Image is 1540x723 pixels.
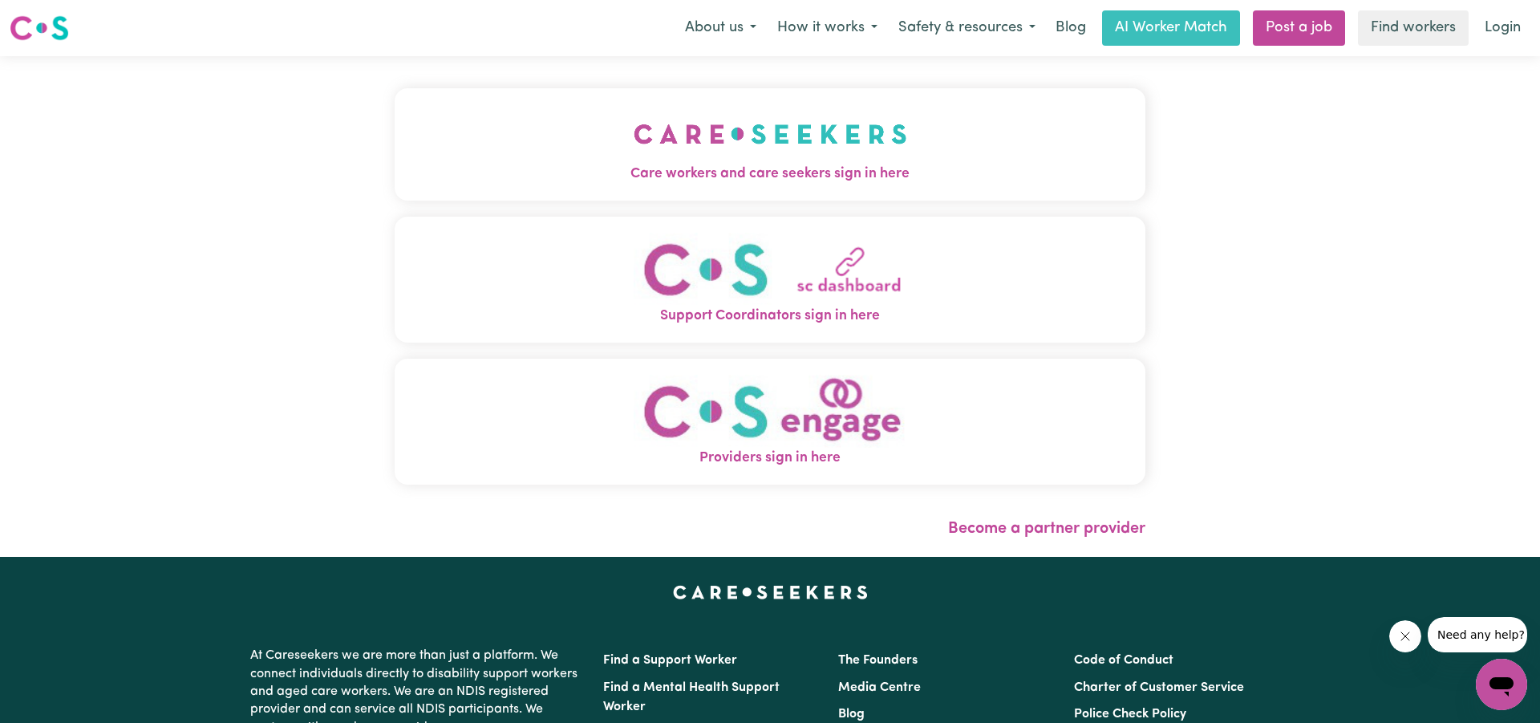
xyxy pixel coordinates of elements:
[1074,708,1186,721] a: Police Check Policy
[1428,617,1527,652] iframe: Message from company
[888,11,1046,45] button: Safety & resources
[948,521,1145,537] a: Become a partner provider
[395,359,1145,485] button: Providers sign in here
[767,11,888,45] button: How it works
[838,681,921,694] a: Media Centre
[1389,620,1421,652] iframe: Close message
[603,681,780,713] a: Find a Mental Health Support Worker
[1074,681,1244,694] a: Charter of Customer Service
[675,11,767,45] button: About us
[838,654,918,667] a: The Founders
[1074,654,1173,667] a: Code of Conduct
[395,217,1145,343] button: Support Coordinators sign in here
[1253,10,1345,46] a: Post a job
[1046,10,1096,46] a: Blog
[395,88,1145,201] button: Care workers and care seekers sign in here
[395,164,1145,185] span: Care workers and care seekers sign in here
[1475,10,1530,46] a: Login
[838,708,865,721] a: Blog
[395,448,1145,469] span: Providers sign in here
[1476,659,1527,710] iframe: Button to launch messaging window
[1102,10,1240,46] a: AI Worker Match
[10,14,69,43] img: Careseekers logo
[395,306,1145,327] span: Support Coordinators sign in here
[10,10,69,47] a: Careseekers logo
[673,586,868,599] a: Careseekers home page
[1358,10,1469,46] a: Find workers
[603,654,737,667] a: Find a Support Worker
